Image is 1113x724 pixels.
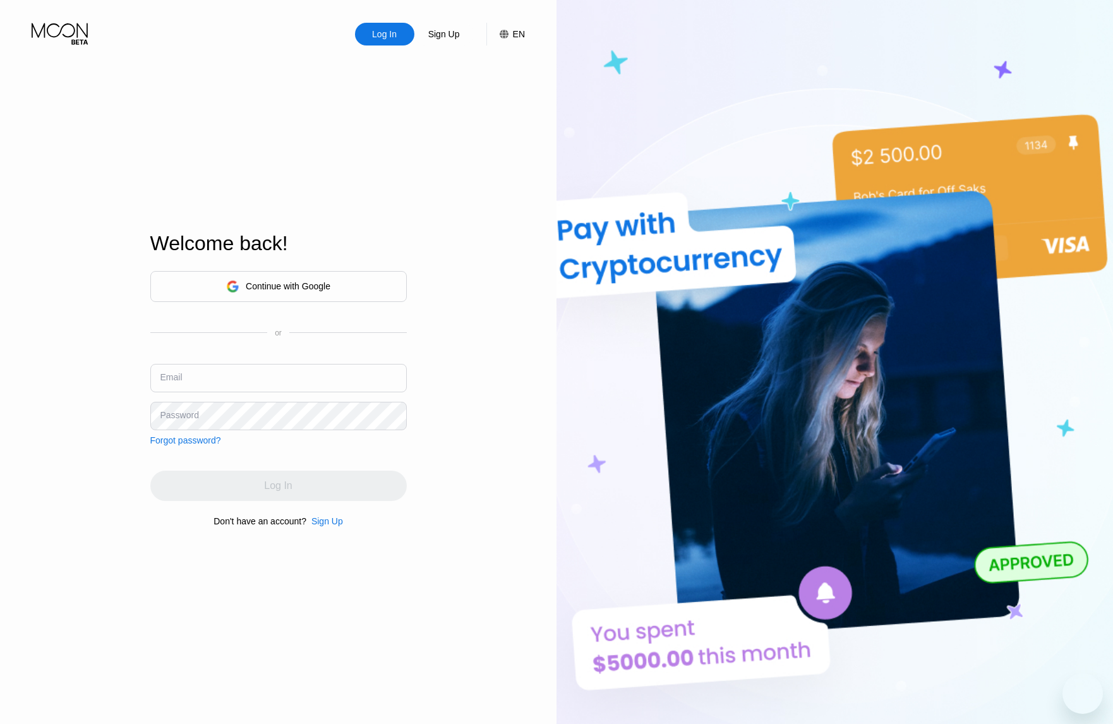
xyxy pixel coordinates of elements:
[150,435,221,445] div: Forgot password?
[371,28,398,40] div: Log In
[214,516,306,526] div: Don't have an account?
[275,329,282,337] div: or
[311,516,343,526] div: Sign Up
[427,28,461,40] div: Sign Up
[414,23,474,45] div: Sign Up
[355,23,414,45] div: Log In
[150,271,407,302] div: Continue with Google
[160,410,199,420] div: Password
[1062,673,1103,714] iframe: Button to launch messaging window
[306,516,343,526] div: Sign Up
[150,232,407,255] div: Welcome back!
[246,281,330,291] div: Continue with Google
[160,372,183,382] div: Email
[486,23,525,45] div: EN
[513,29,525,39] div: EN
